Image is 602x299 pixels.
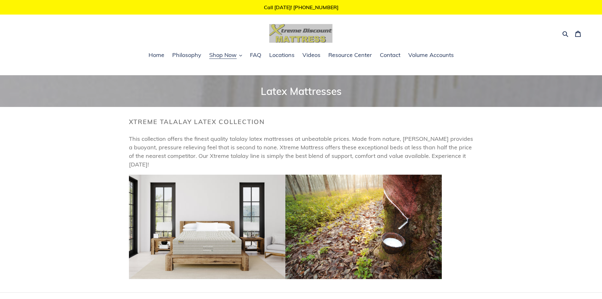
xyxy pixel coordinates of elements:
img: Xtreme Discount Mattress [269,24,332,43]
span: Locations [269,51,295,59]
a: Videos [299,51,324,60]
span: FAQ [250,51,261,59]
h2: Xtreme Talalay Latex Collection [129,118,473,126]
a: Philosophy [169,51,204,60]
p: This collection offers the finest quality talalay latex mattresses at unbeatable prices. Made fro... [129,134,473,169]
button: Shop Now [206,51,245,60]
span: Philosophy [172,51,201,59]
a: Home [145,51,167,60]
a: Contact [377,51,404,60]
a: FAQ [247,51,265,60]
a: Volume Accounts [405,51,457,60]
span: Resource Center [328,51,372,59]
span: Shop Now [209,51,237,59]
a: Resource Center [325,51,375,60]
span: Volume Accounts [408,51,454,59]
span: Latex Mattresses [261,85,342,97]
span: Home [149,51,164,59]
a: Locations [266,51,298,60]
span: Contact [380,51,400,59]
span: Videos [302,51,320,59]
